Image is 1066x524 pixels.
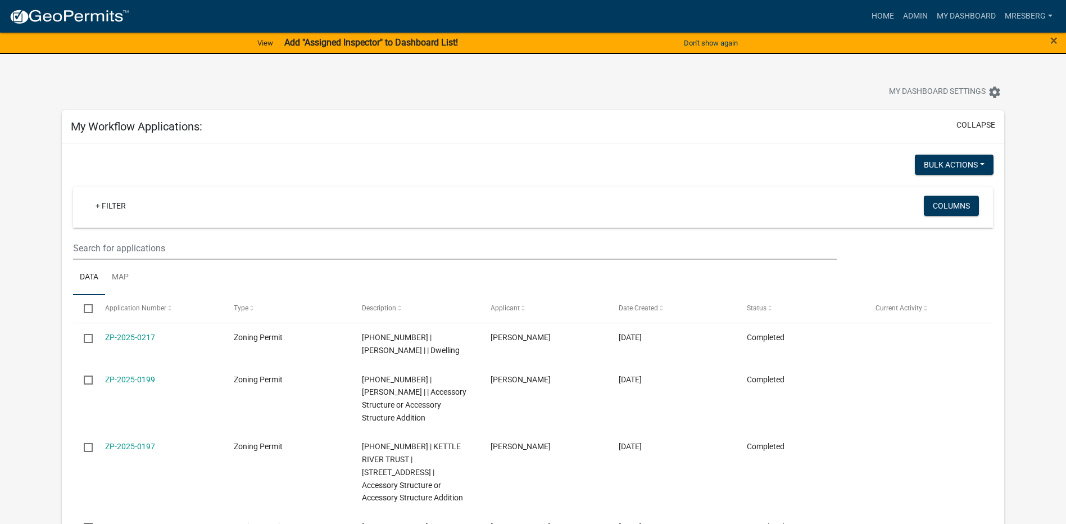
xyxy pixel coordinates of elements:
[351,295,479,322] datatable-header-cell: Description
[71,120,202,133] h5: My Workflow Applications:
[867,6,899,27] a: Home
[234,304,248,312] span: Type
[362,375,466,422] span: 81-060-4060 | ANDERSON, MARK R | | Accessory Structure or Accessory Structure Addition
[105,375,155,384] a: ZP-2025-0199
[619,442,642,451] span: 07/08/2025
[491,442,551,451] span: Mandie Resberg
[73,295,94,322] datatable-header-cell: Select
[1050,34,1058,47] button: Close
[223,295,351,322] datatable-header-cell: Type
[234,333,283,342] span: Zoning Permit
[608,295,736,322] datatable-header-cell: Date Created
[87,196,135,216] a: + Filter
[362,304,396,312] span: Description
[932,6,1000,27] a: My Dashboard
[105,333,155,342] a: ZP-2025-0217
[105,260,135,296] a: Map
[679,34,742,52] button: Don't show again
[747,333,784,342] span: Completed
[253,34,278,52] a: View
[1050,33,1058,48] span: ×
[747,304,766,312] span: Status
[876,304,922,312] span: Current Activity
[889,85,986,99] span: My Dashboard Settings
[619,304,658,312] span: Date Created
[619,375,642,384] span: 07/08/2025
[619,333,642,342] span: 07/21/2025
[73,237,837,260] input: Search for applications
[864,295,992,322] datatable-header-cell: Current Activity
[1000,6,1057,27] a: mresberg
[491,375,551,384] span: Mandie Resberg
[362,333,460,355] span: 75-010-1290 | TOMCZAK, DARYL J | | Dwelling
[94,295,223,322] datatable-header-cell: Application Number
[956,119,995,131] button: collapse
[284,37,458,48] strong: Add "Assigned Inspector" to Dashboard List!
[105,442,155,451] a: ZP-2025-0197
[234,375,283,384] span: Zoning Permit
[880,81,1010,103] button: My Dashboard Settingssettings
[491,333,551,342] span: Mandie Resberg
[105,304,166,312] span: Application Number
[747,375,784,384] span: Completed
[234,442,283,451] span: Zoning Permit
[924,196,979,216] button: Columns
[899,6,932,27] a: Admin
[915,155,994,175] button: Bulk Actions
[988,85,1001,99] i: settings
[747,442,784,451] span: Completed
[491,304,520,312] span: Applicant
[736,295,864,322] datatable-header-cell: Status
[362,442,463,502] span: 51-020-1505 | KETTLE RIVER TRUST | 5590 COUNTY ROAD 156 | Accessory Structure or Accessory Struct...
[73,260,105,296] a: Data
[479,295,607,322] datatable-header-cell: Applicant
